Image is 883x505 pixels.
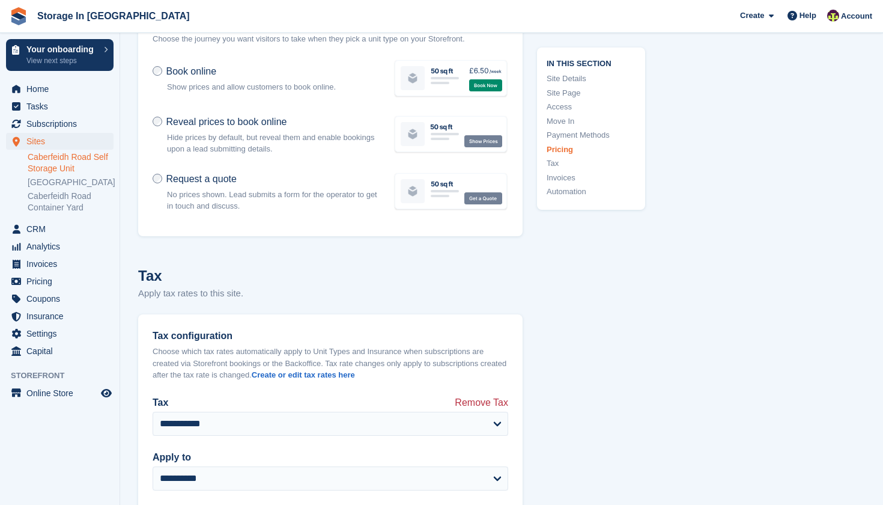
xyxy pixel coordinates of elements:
[547,171,636,183] a: Invoices
[547,73,636,85] a: Site Details
[167,81,379,93] p: Show prices and allow customers to book online.
[166,174,236,184] span: Request a quote
[26,98,99,115] span: Tasks
[547,186,636,198] a: Automation
[547,158,636,170] a: Tax
[6,256,114,272] a: menu
[166,66,216,76] span: Book online
[26,343,99,360] span: Capital
[26,115,99,132] span: Subscriptions
[6,385,114,402] a: menu
[6,98,114,115] a: menu
[26,385,99,402] span: Online Store
[827,10,839,22] img: Colin Wood
[26,221,99,237] span: CRM
[138,287,523,301] p: Apply tax rates to this site.
[740,10,764,22] span: Create
[6,133,114,150] a: menu
[11,370,120,382] span: Storefront
[6,81,114,97] a: menu
[547,129,636,141] a: Payment Methods
[153,346,508,381] p: Choose which tax rates automatically apply to Unit Types and Insurance when subscriptions are cre...
[153,396,168,410] label: Tax
[547,87,636,99] a: Site Page
[252,370,355,379] a: Create or edit tax rates here
[28,191,114,213] a: Caberfeidh Road Container Yard
[153,33,508,45] p: Choose the journey you want visitors to take when they pick a unit type on your Storefront.
[153,117,162,126] input: Reveal prices to book online
[6,273,114,290] a: menu
[153,66,162,76] input: Book online
[10,7,28,25] img: stora-icon-8386f47178a22dfd0bd8f6a31ec36ba5ce8667c1dd55bd0f319d3a0aa187defe.svg
[6,39,114,71] a: Your onboarding View next steps
[26,290,99,307] span: Coupons
[26,325,99,342] span: Settings
[6,290,114,307] a: menu
[28,151,114,174] a: Caberfeidh Road Self Storage Unit
[138,265,523,287] h2: Tax
[800,10,816,22] span: Help
[32,6,195,26] a: Storage In [GEOGRAPHIC_DATA]
[6,325,114,342] a: menu
[26,45,98,54] p: Your onboarding
[26,133,99,150] span: Sites
[26,238,99,255] span: Analytics
[6,115,114,132] a: menu
[841,10,872,22] span: Account
[26,55,98,66] p: View next steps
[26,81,99,97] span: Home
[26,308,99,325] span: Insurance
[547,57,636,68] span: In this section
[153,450,508,465] label: Apply to
[153,174,162,183] input: Request a quote
[166,117,287,127] span: Reveal prices to book online
[455,396,508,408] span: Remove Tax
[26,273,99,290] span: Pricing
[153,329,508,343] div: Tax configuration
[547,101,636,113] a: Access
[28,177,114,188] a: [GEOGRAPHIC_DATA]
[6,308,114,325] a: menu
[167,189,379,212] p: No prices shown. Lead submits a form for the operator to get in touch and discuss.
[167,132,379,155] p: Hide prices by default, but reveal them and enable bookings upon a lead submitting details.
[547,143,636,155] a: Pricing
[6,221,114,237] a: menu
[6,343,114,360] a: menu
[99,386,114,400] a: Preview store
[26,256,99,272] span: Invoices
[6,238,114,255] a: menu
[547,115,636,127] a: Move In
